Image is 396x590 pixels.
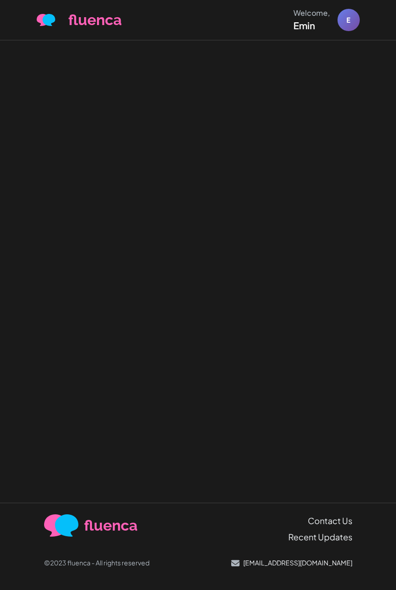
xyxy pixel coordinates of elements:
div: E [338,9,360,31]
span: fluenca [68,9,122,31]
p: ©2023 fluenca - All rights reserved [44,558,149,568]
iframe: Ybug feedback widget [377,268,396,323]
a: Contact Us [308,514,352,527]
a: [EMAIL_ADDRESS][DOMAIN_NAME] [231,558,352,568]
div: Welcome, [293,7,330,19]
a: Recent Updates [288,531,352,543]
p: [EMAIL_ADDRESS][DOMAIN_NAME] [243,558,352,568]
div: Emin [293,19,330,32]
span: fluenca [84,514,137,537]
